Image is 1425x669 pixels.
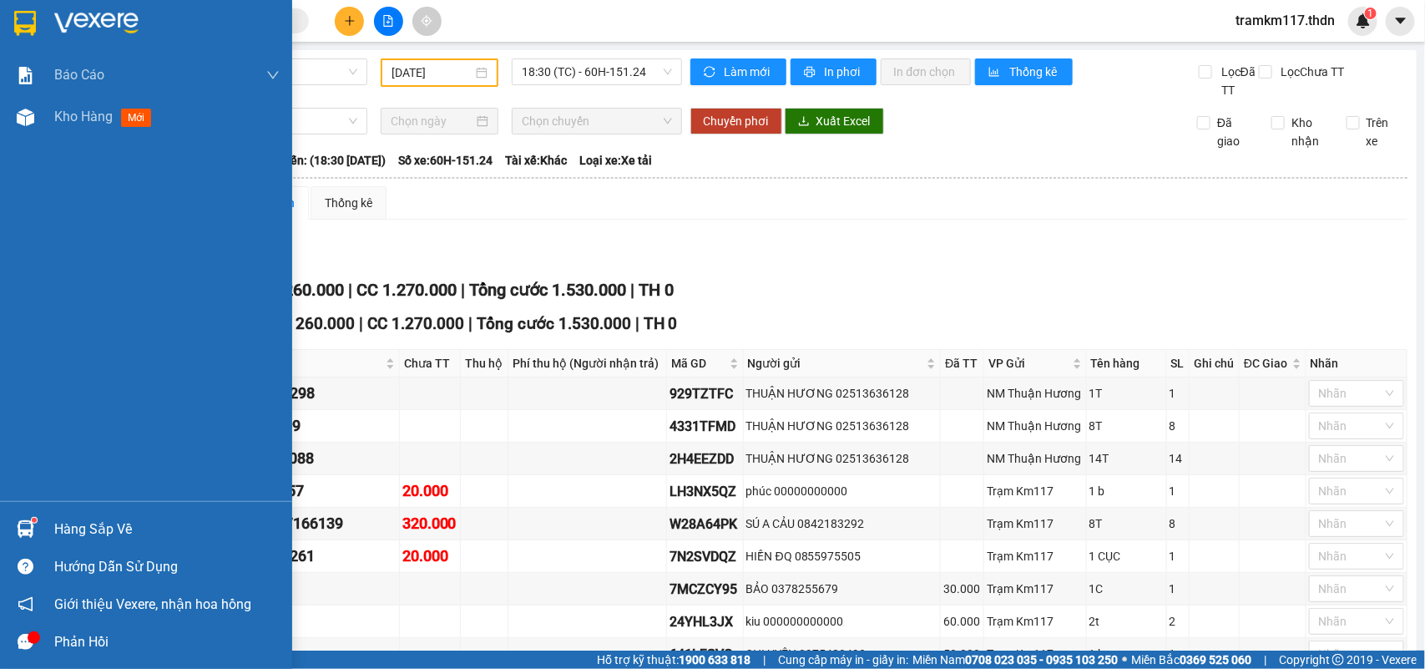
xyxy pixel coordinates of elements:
span: Chọn chuyến [522,109,671,134]
div: 20.000 [402,479,457,503]
span: TH 0 [644,314,678,333]
span: TH 0 [639,280,674,300]
th: Phí thu hộ (Người nhận trả) [508,350,667,378]
strong: 0369 525 060 [1180,653,1251,666]
button: file-add [374,7,403,36]
div: Trạm Km117 [987,612,1083,631]
span: caret-down [1393,13,1408,28]
span: | [348,280,352,300]
div: 1C [1089,580,1164,598]
span: Thống kê [1009,63,1059,81]
sup: 1 [1365,8,1377,19]
span: Cung cấp máy in - giấy in: [778,651,908,669]
input: Chọn ngày [391,112,473,130]
div: phúc 00000000000 [746,482,938,500]
span: Lọc Đã TT [1215,63,1259,99]
div: Trạm Km117 [987,547,1083,565]
th: Đã TT [941,350,984,378]
div: 8T [1089,417,1164,435]
span: Tài xế: Khác [505,151,567,170]
td: LH3NX5QZ [667,475,744,508]
div: THUẬN HƯƠNG 02513636128 [746,449,938,468]
th: SL [1167,350,1190,378]
div: 1 b [1089,482,1164,500]
span: VP Gửi [988,354,1069,373]
span: 18:30 (TC) - 60H-151.24 [522,59,671,84]
td: Trạm Km117 [984,606,1086,638]
div: NM Thuận Hương [987,384,1083,403]
button: In đơn chọn [881,58,972,85]
div: 1 [1170,580,1187,598]
div: THUẬN HƯƠNG 02513636128 [746,417,938,435]
img: logo-vxr [14,11,36,36]
div: 8 [1170,514,1187,533]
img: icon-new-feature [1356,13,1371,28]
div: 1T [1089,384,1164,403]
span: | [630,280,634,300]
div: 1 CỤC [1089,547,1164,565]
td: NM Thuận Hương [984,410,1086,443]
span: bar-chart [988,66,1003,79]
td: 24YHL3JX [667,606,744,638]
span: Người gửi [748,354,924,373]
div: NM Thuận Hương [987,449,1083,468]
div: 30.000 [943,580,981,598]
div: BẢO 0378255679 [746,580,938,598]
div: Phản hồi [54,630,280,655]
span: download [798,115,810,129]
div: SÚ A CẢU 0842183292 [746,514,938,533]
span: Trên xe [1360,114,1408,150]
div: 14 [1170,449,1187,468]
span: | [359,314,363,333]
div: 2t [1089,612,1164,631]
div: 24YHL3JX [670,611,740,632]
td: 929TZTFC [667,378,744,410]
span: sync [704,66,718,79]
td: NM Thuận Hương [984,443,1086,475]
span: mới [121,109,151,127]
span: question-circle [18,559,33,575]
span: Hỗ trợ kỹ thuật: [597,651,750,669]
div: 1 bao [1089,645,1164,663]
td: Trạm Km117 [984,573,1086,606]
span: In phơi [825,63,863,81]
span: | [1264,651,1266,669]
span: message [18,634,33,650]
td: Trạm Km117 [984,540,1086,573]
span: Tổng cước 1.530.000 [469,280,626,300]
span: Chuyến: (18:30 [DATE]) [264,151,386,170]
button: plus [335,7,364,36]
span: | [763,651,766,669]
td: Trạm Km117 [984,475,1086,508]
div: 50.000 [943,645,981,663]
button: printerIn phơi [791,58,877,85]
span: Làm mới [725,63,773,81]
div: Trạm Km117 [987,645,1083,663]
span: plus [344,15,356,27]
span: CR 260.000 [271,314,355,333]
div: 1 [1170,482,1187,500]
span: Giới thiệu Vexere, nhận hoa hồng [54,594,251,615]
div: W28A64PK [670,514,740,535]
div: 7MCZCY95 [670,579,740,600]
div: NM Thuận Hương [987,417,1083,435]
span: | [461,280,465,300]
div: 2H4EEZDD [670,449,740,469]
span: aim [421,15,432,27]
span: ⚪️ [1122,656,1127,663]
img: warehouse-icon [17,520,34,538]
th: Ghi chú [1190,350,1240,378]
span: ĐC Giao [1244,354,1289,373]
th: Thu hộ [461,350,508,378]
div: kiu 000000000000 [746,612,938,631]
span: 1 [1367,8,1373,19]
span: Xuất Excel [816,112,871,130]
span: CR 260.000 [258,280,344,300]
div: 2 [1170,612,1187,631]
div: Nhãn [1311,354,1402,373]
div: 20.000 [402,545,457,568]
div: 60.000 [943,612,981,631]
button: bar-chartThống kê [975,58,1073,85]
div: Hàng sắp về [54,517,280,542]
span: tramkm117.thdn [1222,10,1348,31]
